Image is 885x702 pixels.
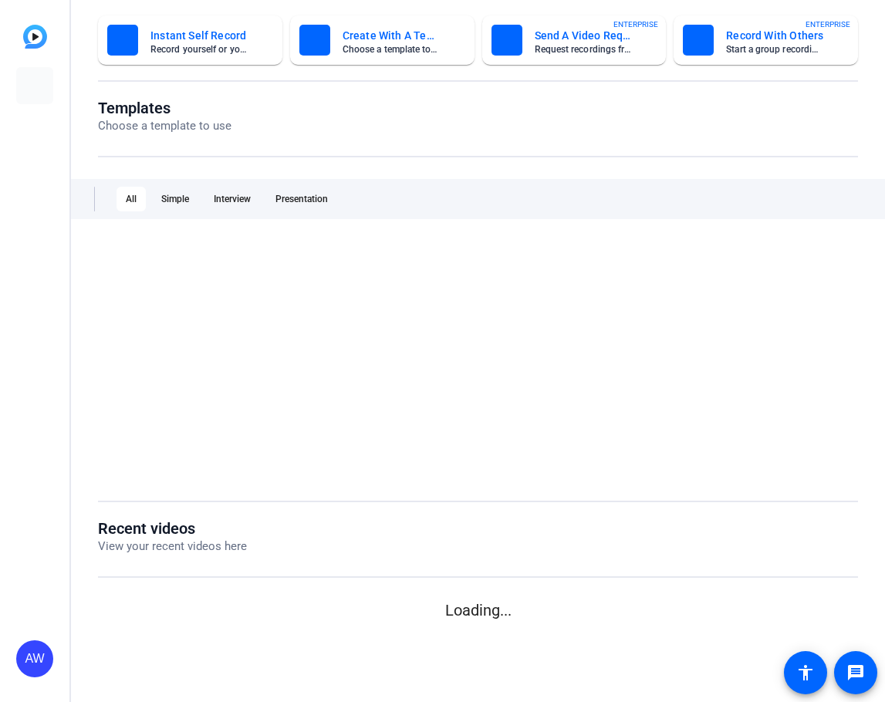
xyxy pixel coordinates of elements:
[204,187,260,211] div: Interview
[152,187,198,211] div: Simple
[674,15,858,65] button: Record With OthersStart a group recording sessionENTERPRISE
[98,117,231,135] p: Choose a template to use
[806,19,850,30] span: ENTERPRISE
[266,187,337,211] div: Presentation
[846,663,865,682] mat-icon: message
[726,45,824,54] mat-card-subtitle: Start a group recording session
[98,99,231,117] h1: Templates
[150,26,248,45] mat-card-title: Instant Self Record
[98,599,858,622] p: Loading...
[98,538,247,555] p: View your recent videos here
[290,15,475,65] button: Create With A TemplateChoose a template to get started
[535,26,633,45] mat-card-title: Send A Video Request
[343,45,441,54] mat-card-subtitle: Choose a template to get started
[613,19,658,30] span: ENTERPRISE
[535,45,633,54] mat-card-subtitle: Request recordings from anyone, anywhere
[16,640,53,677] div: AW
[117,187,146,211] div: All
[343,26,441,45] mat-card-title: Create With A Template
[23,25,47,49] img: blue-gradient.svg
[482,15,667,65] button: Send A Video RequestRequest recordings from anyone, anywhereENTERPRISE
[98,519,247,538] h1: Recent videos
[726,26,824,45] mat-card-title: Record With Others
[150,45,248,54] mat-card-subtitle: Record yourself or your screen
[796,663,815,682] mat-icon: accessibility
[98,15,282,65] button: Instant Self RecordRecord yourself or your screen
